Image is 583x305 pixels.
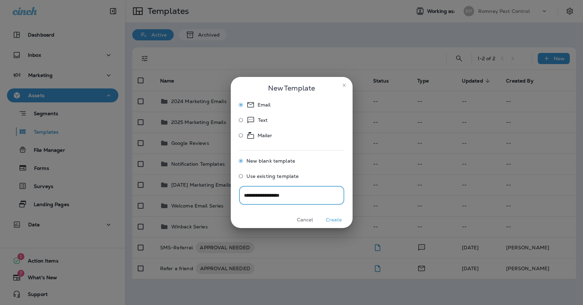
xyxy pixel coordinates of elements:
p: Mailer [258,131,273,140]
p: Email [258,101,271,109]
button: Cancel [292,214,318,225]
span: New blank template [246,158,296,164]
p: Text [258,116,268,124]
button: Create [321,214,347,225]
button: close [339,80,350,91]
span: Use existing template [246,173,299,179]
span: New Template [268,83,315,94]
